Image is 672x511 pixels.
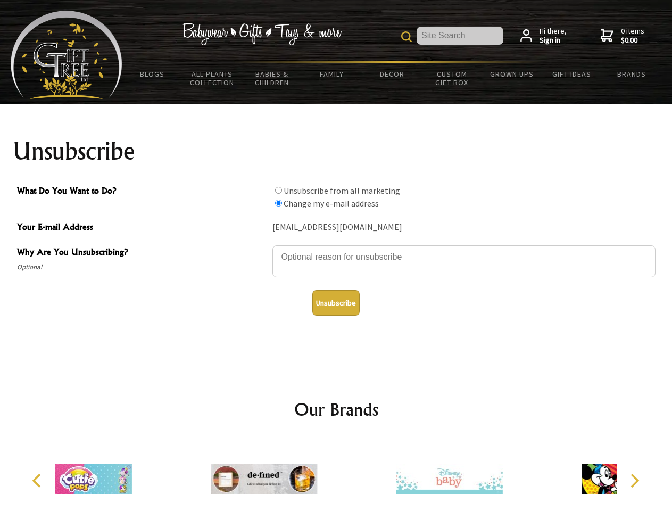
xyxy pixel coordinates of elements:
[272,245,656,277] textarea: Why Are You Unsubscribing?
[302,63,362,85] a: Family
[621,36,644,45] strong: $0.00
[601,27,644,45] a: 0 items$0.00
[182,23,342,45] img: Babywear - Gifts - Toys & more
[540,27,567,45] span: Hi there,
[17,184,267,200] span: What Do You Want to Do?
[623,469,646,492] button: Next
[275,200,282,207] input: What Do You Want to Do?
[362,63,422,85] a: Decor
[27,469,50,492] button: Previous
[621,26,644,45] span: 0 items
[540,36,567,45] strong: Sign in
[542,63,602,85] a: Gift Ideas
[482,63,542,85] a: Grown Ups
[242,63,302,94] a: Babies & Children
[284,198,379,209] label: Change my e-mail address
[122,63,182,85] a: BLOGS
[13,138,660,164] h1: Unsubscribe
[422,63,482,94] a: Custom Gift Box
[17,261,267,274] span: Optional
[520,27,567,45] a: Hi there,Sign in
[182,63,243,94] a: All Plants Collection
[312,290,360,316] button: Unsubscribe
[272,219,656,236] div: [EMAIL_ADDRESS][DOMAIN_NAME]
[417,27,503,45] input: Site Search
[11,11,122,99] img: Babyware - Gifts - Toys and more...
[21,397,651,422] h2: Our Brands
[284,185,400,196] label: Unsubscribe from all marketing
[275,187,282,194] input: What Do You Want to Do?
[401,31,412,42] img: product search
[17,245,267,261] span: Why Are You Unsubscribing?
[602,63,662,85] a: Brands
[17,220,267,236] span: Your E-mail Address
